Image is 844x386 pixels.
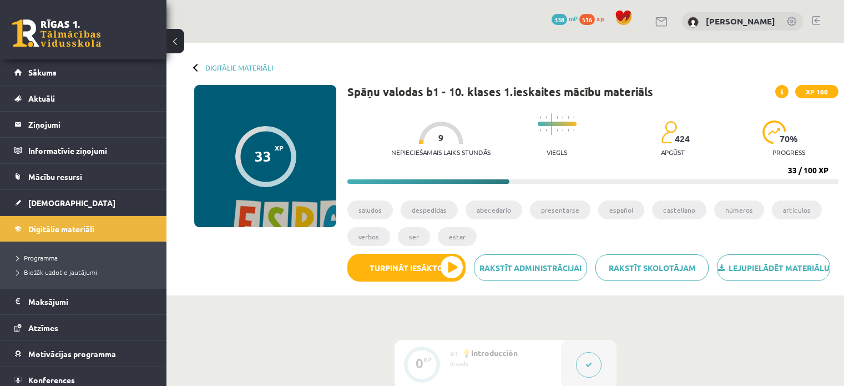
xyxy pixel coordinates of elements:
[450,358,553,368] div: Ievads
[416,358,423,368] div: 0
[14,341,153,367] a: Motivācijas programma
[14,59,153,85] a: Sākums
[595,254,709,281] a: Rakstīt skolotājam
[551,113,552,135] img: icon-long-line-d9ea69661e0d244f92f715978eff75569469978d946b2353a9bb055b3ed8787d.svg
[466,200,522,219] li: abecedario
[540,116,541,119] img: icon-short-line-57e1e144782c952c97e751825c79c345078a6d821885a25fce030b3d8c18986b.svg
[423,357,431,363] div: XP
[28,198,115,208] span: [DEMOGRAPHIC_DATA]
[28,289,153,314] legend: Maksājumi
[14,315,153,340] a: Atzīmes
[28,112,153,137] legend: Ziņojumi
[28,375,75,385] span: Konferences
[347,85,653,98] h1: Spāņu valodas b1 - 10. klases 1.ieskaites mācību materiāls
[17,253,58,262] span: Programma
[17,253,155,263] a: Programma
[598,200,644,219] li: español
[714,200,764,219] li: números
[562,116,563,119] img: icon-short-line-57e1e144782c952c97e751825c79c345078a6d821885a25fce030b3d8c18986b.svg
[557,129,558,132] img: icon-short-line-57e1e144782c952c97e751825c79c345078a6d821885a25fce030b3d8c18986b.svg
[14,86,153,111] a: Aktuāli
[552,14,567,25] span: 338
[28,138,153,163] legend: Informatīvie ziņojumi
[462,348,518,358] span: 💡Introducción
[275,144,284,152] span: XP
[450,349,458,358] span: #1
[661,148,685,156] p: apgūst
[557,116,558,119] img: icon-short-line-57e1e144782c952c97e751825c79c345078a6d821885a25fce030b3d8c18986b.svg
[28,323,58,333] span: Atzīmes
[391,148,491,156] p: Nepieciešamais laiks stundās
[347,200,393,219] li: saludos
[17,267,155,277] a: Biežāk uzdotie jautājumi
[530,200,590,219] li: presentarse
[552,14,578,23] a: 338 mP
[398,227,430,246] li: ser
[28,172,82,182] span: Mācību resursi
[569,14,578,23] span: mP
[568,116,569,119] img: icon-short-line-57e1e144782c952c97e751825c79c345078a6d821885a25fce030b3d8c18986b.svg
[474,254,587,281] a: Rakstīt administrācijai
[795,85,838,98] span: XP 100
[12,19,101,47] a: Rīgas 1. Tālmācības vidusskola
[28,224,94,234] span: Digitālie materiāli
[28,349,116,359] span: Motivācijas programma
[780,134,798,144] span: 70 %
[706,16,775,27] a: [PERSON_NAME]
[573,129,574,132] img: icon-short-line-57e1e144782c952c97e751825c79c345078a6d821885a25fce030b3d8c18986b.svg
[28,93,55,103] span: Aktuāli
[562,129,563,132] img: icon-short-line-57e1e144782c952c97e751825c79c345078a6d821885a25fce030b3d8c18986b.svg
[547,148,567,156] p: Viegls
[14,216,153,242] a: Digitālie materiāli
[14,138,153,163] a: Informatīvie ziņojumi
[14,164,153,189] a: Mācību resursi
[579,14,609,23] a: 516 xp
[438,227,477,246] li: estar
[717,254,830,281] a: Lejupielādēt materiālu
[205,63,273,72] a: Digitālie materiāli
[661,121,677,144] img: students-c634bb4e5e11cddfef0936a35e636f08e4e9abd3cc4e673bd6f9a4125e45ecb1.svg
[688,17,699,28] img: Edgars Ivanovs
[255,148,271,164] div: 33
[772,148,805,156] p: progress
[675,134,690,144] span: 424
[14,112,153,137] a: Ziņojumi
[28,67,57,77] span: Sākums
[545,129,547,132] img: icon-short-line-57e1e144782c952c97e751825c79c345078a6d821885a25fce030b3d8c18986b.svg
[438,133,443,143] span: 9
[347,254,466,282] button: Turpināt iesākto
[401,200,458,219] li: despedidas
[14,289,153,314] a: Maksājumi
[545,116,547,119] img: icon-short-line-57e1e144782c952c97e751825c79c345078a6d821885a25fce030b3d8c18986b.svg
[762,121,786,144] img: icon-progress-161ccf0a02000e728c5f80fcf4c31c7af3da0e1684b2b1d7c360e028c24a22f1.svg
[540,129,541,132] img: icon-short-line-57e1e144782c952c97e751825c79c345078a6d821885a25fce030b3d8c18986b.svg
[573,116,574,119] img: icon-short-line-57e1e144782c952c97e751825c79c345078a6d821885a25fce030b3d8c18986b.svg
[597,14,604,23] span: xp
[14,190,153,215] a: [DEMOGRAPHIC_DATA]
[347,227,390,246] li: verbos
[17,268,97,277] span: Biežāk uzdotie jautājumi
[568,129,569,132] img: icon-short-line-57e1e144782c952c97e751825c79c345078a6d821885a25fce030b3d8c18986b.svg
[579,14,595,25] span: 516
[772,200,822,219] li: artículos
[652,200,706,219] li: castellano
